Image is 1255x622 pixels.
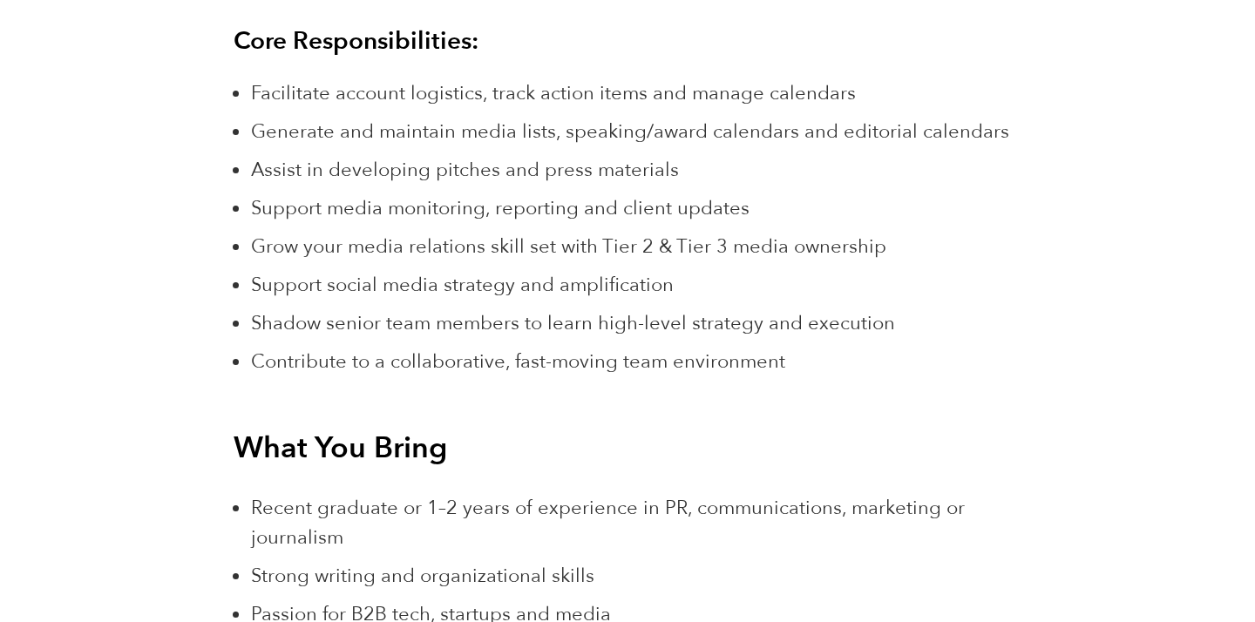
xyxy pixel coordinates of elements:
[251,157,679,183] span: Assist in developing pitches and press materials
[251,195,750,221] span: Support media monitoring, reporting and client updates
[251,563,594,589] span: Strong writing and organizational skills
[251,80,856,106] span: Facilitate account logistics, track action items and manage calendars
[234,24,478,57] b: Core Responsibilities:
[251,233,886,260] span: Grow your media relations skill set with Tier 2 & Tier 3 media ownership
[234,428,447,468] b: What You Bring
[251,118,1009,145] span: Generate and maintain media lists, speaking/award calendars and editorial calendars
[251,272,674,298] span: Support social media strategy and amplification
[251,495,965,551] span: Recent graduate or 1–2 years of experience in PR, communications, marketing or journalism
[251,310,895,336] span: Shadow senior team members to learn high-level strategy and execution
[251,348,785,375] span: Contribute to a collaborative, fast-moving team environment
